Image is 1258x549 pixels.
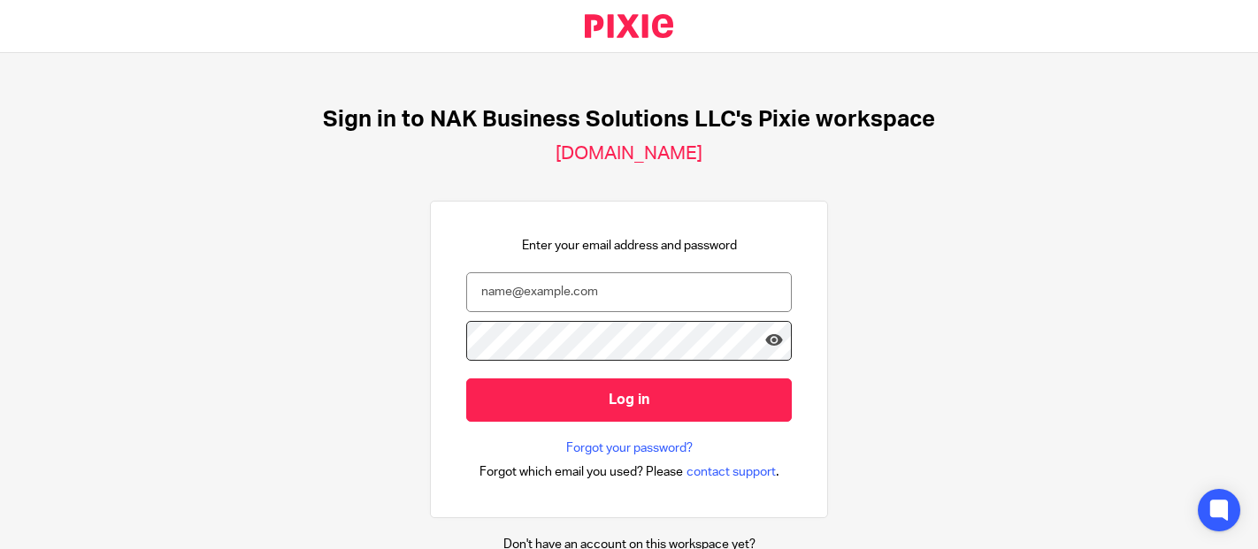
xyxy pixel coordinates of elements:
[466,378,792,422] input: Log in
[323,106,935,133] h1: Sign in to NAK Business Solutions LLC's Pixie workspace
[479,463,683,481] span: Forgot which email you used? Please
[566,439,693,457] a: Forgot your password?
[687,463,776,481] span: contact support
[556,142,702,165] h2: [DOMAIN_NAME]
[466,272,792,312] input: name@example.com
[479,461,779,482] div: .
[522,237,737,255] p: Enter your email address and password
